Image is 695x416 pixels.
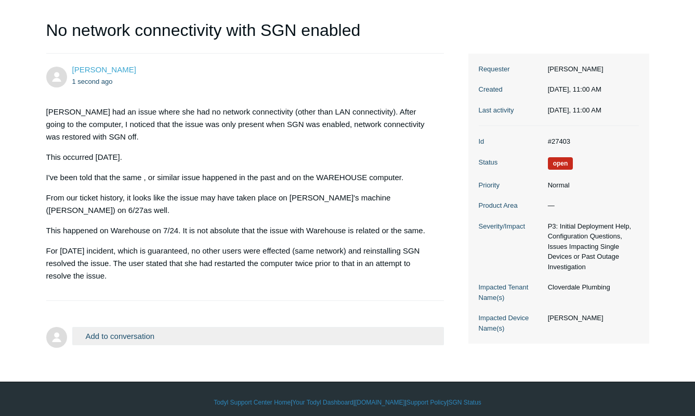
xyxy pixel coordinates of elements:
[543,313,639,323] dd: [PERSON_NAME]
[46,18,444,54] h1: No network connectivity with SGN enabled
[46,106,434,143] p: [PERSON_NAME] had an issue where she had no network connectivity (other than LAN connectivity). A...
[46,192,434,217] p: From our ticket history, it looks like the issue may have taken place on [PERSON_NAME]'s machine ...
[543,282,639,293] dd: Cloverdale Plumbing
[543,64,639,74] dd: [PERSON_NAME]
[46,398,649,407] div: | | | |
[543,200,639,211] dd: —
[479,313,543,333] dt: Impacted Device Name(s)
[46,245,434,282] p: For [DATE] incident, which is guaranteed, no other users were effected (same network) and reinsta...
[214,398,291,407] a: Todyl Support Center Home
[479,221,543,232] dt: Severity/Impact
[479,84,543,95] dt: Created
[292,398,353,407] a: Your Todyl Dashboard
[479,157,543,168] dt: Status
[72,65,136,74] span: Cody Nauta
[479,200,543,211] dt: Product Area
[46,151,434,163] p: This occurred [DATE].
[72,327,444,345] button: Add to conversation
[406,398,447,407] a: Support Policy
[548,85,601,93] time: 08/13/2025, 11:00
[479,105,543,116] dt: Last activity
[355,398,405,407] a: [DOMAIN_NAME]
[543,136,639,147] dd: #27403
[479,136,543,147] dt: Id
[449,398,481,407] a: SGN Status
[543,221,639,272] dd: P3: Initial Deployment Help, Configuration Questions, Issues Impacting Single Devices or Past Out...
[72,78,113,85] time: 08/13/2025, 11:00
[543,180,639,191] dd: Normal
[46,171,434,184] p: I've been told that the same , or similar issue happened in the past and on the WAREHOUSE computer.
[479,180,543,191] dt: Priority
[479,64,543,74] dt: Requester
[46,224,434,237] p: This happened on Warehouse on 7/24. It is not absolute that the issue with Warehouse is related o...
[548,157,573,170] span: We are working on a response for you
[479,282,543,302] dt: Impacted Tenant Name(s)
[548,106,601,114] time: 08/13/2025, 11:00
[72,65,136,74] a: [PERSON_NAME]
